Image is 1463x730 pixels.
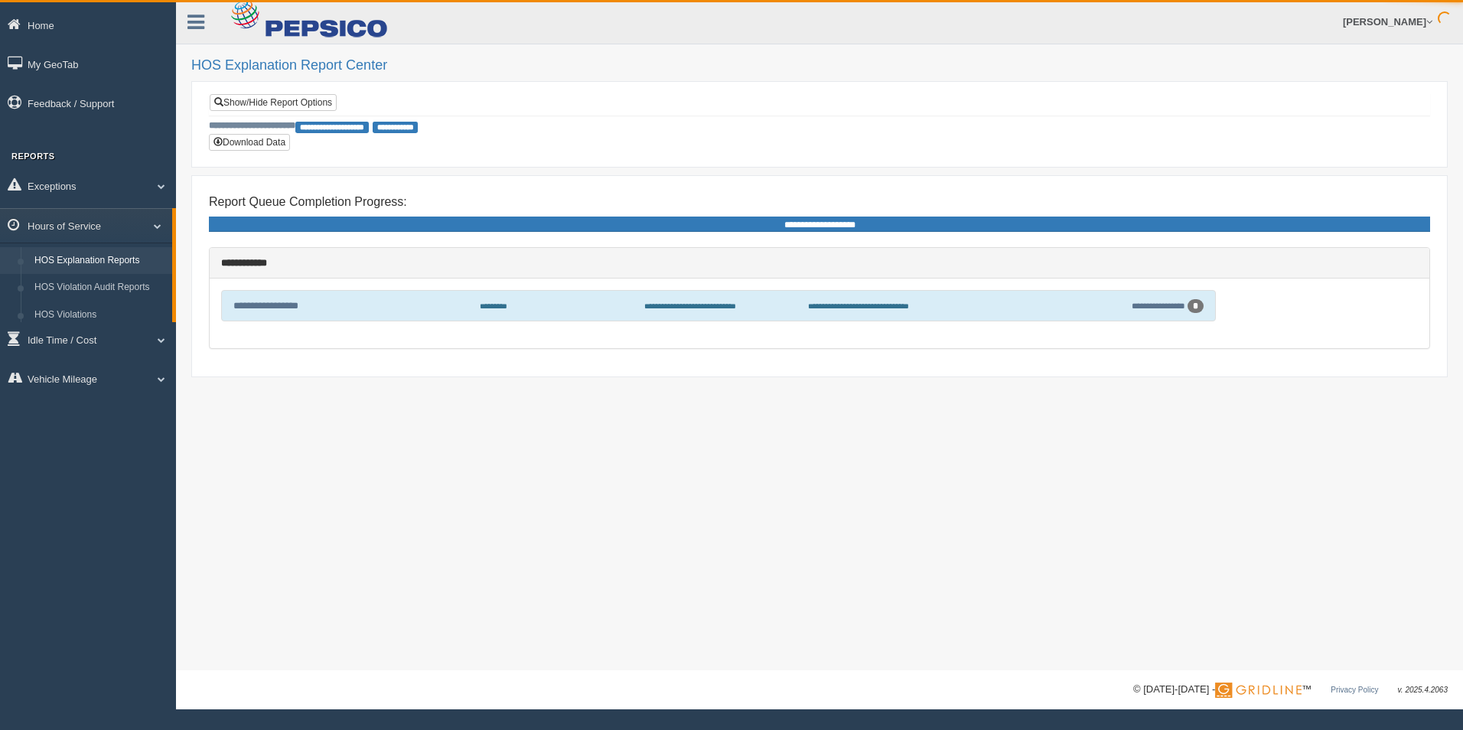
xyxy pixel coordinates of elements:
[191,58,1448,73] h2: HOS Explanation Report Center
[28,247,172,275] a: HOS Explanation Reports
[28,301,172,329] a: HOS Violations
[28,274,172,301] a: HOS Violation Audit Reports
[1331,686,1378,694] a: Privacy Policy
[1215,683,1302,698] img: Gridline
[1398,686,1448,694] span: v. 2025.4.2063
[210,94,337,111] a: Show/Hide Report Options
[209,134,290,151] button: Download Data
[209,195,1430,209] h4: Report Queue Completion Progress:
[1133,682,1448,698] div: © [DATE]-[DATE] - ™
